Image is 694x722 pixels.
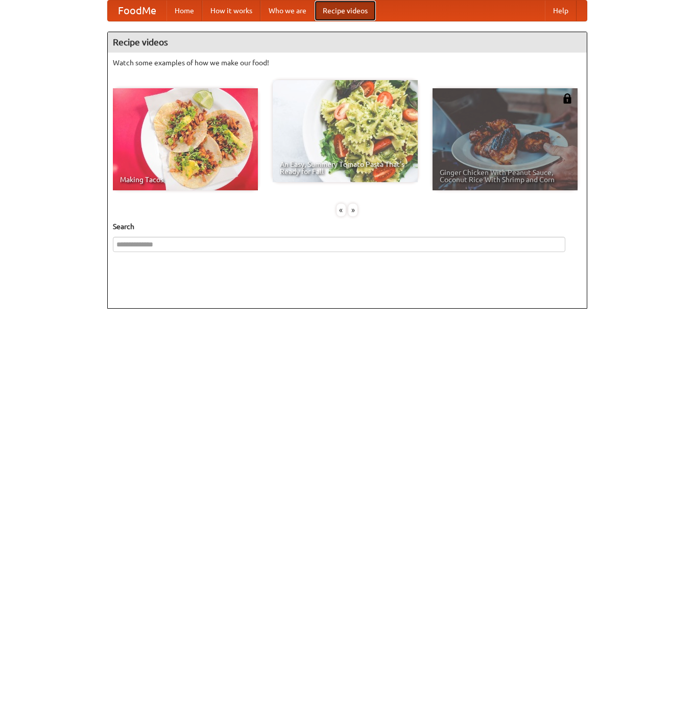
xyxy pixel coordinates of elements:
a: Who we are [260,1,315,21]
div: « [337,204,346,216]
span: An Easy, Summery Tomato Pasta That's Ready for Fall [280,161,411,175]
a: Making Tacos [113,88,258,190]
h5: Search [113,221,582,232]
span: Making Tacos [120,176,251,183]
a: Home [166,1,202,21]
a: FoodMe [108,1,166,21]
img: 483408.png [562,93,572,104]
a: How it works [202,1,260,21]
a: An Easy, Summery Tomato Pasta That's Ready for Fall [273,80,418,182]
p: Watch some examples of how we make our food! [113,58,582,68]
h4: Recipe videos [108,32,587,53]
a: Help [545,1,577,21]
div: » [348,204,357,216]
a: Recipe videos [315,1,376,21]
